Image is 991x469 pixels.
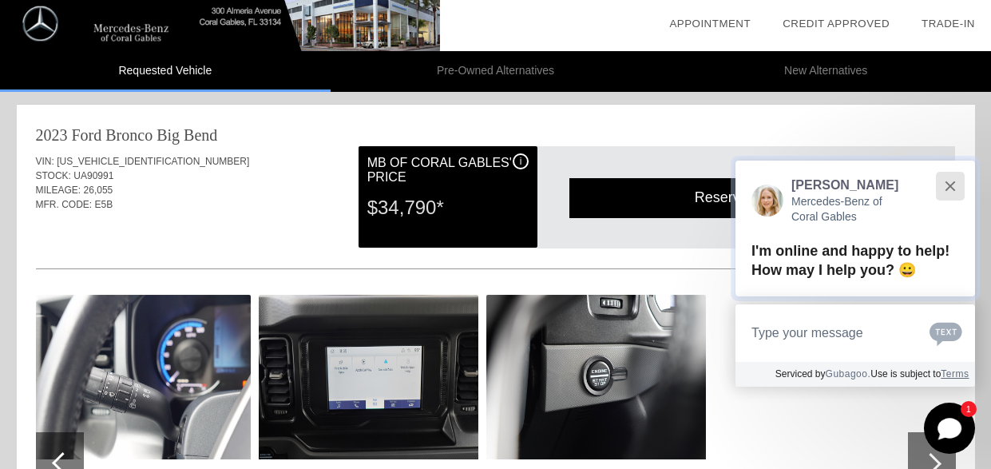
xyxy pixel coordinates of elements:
span: Use is subject to [870,368,941,380]
span: MILEAGE: [36,185,81,196]
a: Appointment [669,18,751,30]
span: UA90991 [73,170,113,181]
span: 26,055 [84,185,113,196]
svg: Text [930,320,962,346]
button: Toggle Chat Window [924,403,975,454]
img: image.aspx [486,295,706,459]
li: Pre-Owned Alternatives [331,51,661,92]
div: Reserve Vehicle [569,178,923,217]
span: MFR. CODE: [36,199,93,210]
textarea: Type your message [735,304,975,362]
a: Gubagoo. [826,368,871,380]
a: Trade-In [922,18,975,30]
a: Credit Approved [783,18,890,30]
div: Big Bend [157,124,217,146]
p: Mercedes-Benz of Coral Gables [791,194,898,225]
img: image.aspx [31,295,251,459]
div: Close[PERSON_NAME]Mercedes-Benz of Coral GablesI'm online and happy to help! How may I help you? ... [735,161,975,387]
img: image.aspx [259,295,478,459]
span: [US_VEHICLE_IDENTIFICATION_NUMBER] [57,156,249,167]
button: Close [933,169,967,203]
div: MB of Coral Gables' Price [367,153,529,187]
div: $34,790* [367,187,529,229]
span: VIN: [36,156,54,167]
span: I'm online and happy to help! How may I help you? 😀 [751,242,949,278]
span: STOCK: [36,170,71,181]
p: [PERSON_NAME] [791,177,898,194]
svg: Start Chat [924,403,975,454]
span: E5B [95,199,113,210]
span: 1 [966,405,971,412]
span: i [520,156,522,167]
div: 2023 Ford Bronco [36,124,153,146]
span: Serviced by [775,368,826,380]
a: Terms [941,368,969,380]
div: Quoted on [DATE] 2:45:10 PM [36,221,956,247]
li: New Alternatives [660,51,991,92]
button: Chat with SMS [925,314,967,352]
